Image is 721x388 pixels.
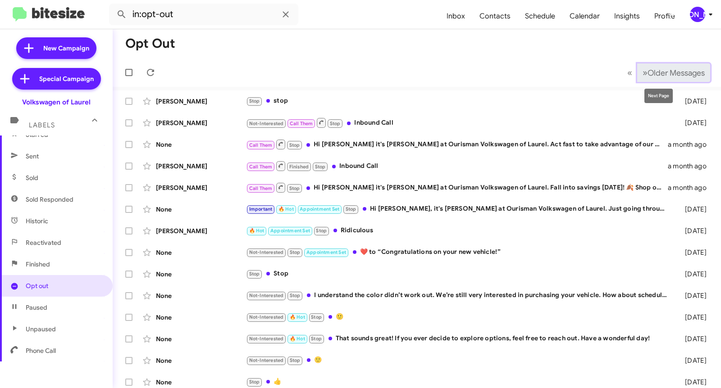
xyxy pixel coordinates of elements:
span: 🔥 Hot [278,206,294,212]
a: Profile [647,3,682,29]
div: [DATE] [673,270,714,279]
div: Hi [PERSON_NAME] it's [PERSON_NAME] at Ourisman Volkswagen of Laurel. Fall into savings [DATE]! 🍂... [246,182,668,193]
span: Stop [316,228,327,234]
span: Paused [26,303,47,312]
span: Stop [346,206,356,212]
span: Stop [315,164,326,170]
div: [DATE] [673,205,714,214]
div: [DATE] [673,118,714,127]
div: None [156,334,246,343]
div: None [156,291,246,300]
nav: Page navigation example [622,63,710,82]
div: [DATE] [673,97,714,106]
span: Not-Interested [249,249,284,255]
div: None [156,140,246,149]
input: Search [109,4,298,25]
div: 🙂 [246,355,673,365]
div: [PERSON_NAME] [690,7,705,22]
span: Reactivated [26,238,61,247]
div: stop [246,96,673,106]
span: Not-Interested [249,357,284,363]
span: Stop [330,121,341,126]
span: Stop [249,271,260,277]
span: Call Them [290,121,313,126]
div: None [156,356,246,365]
span: Labels [29,121,55,129]
div: That sounds great! If you ever decide to explore options, feel free to reach out. Have a wonderfu... [246,334,673,344]
div: [PERSON_NAME] [156,162,246,171]
span: Stop [311,314,322,320]
div: 👍 [246,377,673,387]
div: 🙂 [246,312,673,322]
span: Opt out [26,281,48,290]
span: Stop [290,249,301,255]
span: Special Campaign [39,74,94,83]
div: I understand the color didn’t work out. We’re still very interested in purchasing your vehicle. H... [246,290,673,301]
span: Call Them [249,164,273,170]
a: Insights [607,3,647,29]
span: Not-Interested [249,336,284,342]
a: Calendar [562,3,607,29]
span: Unpaused [26,325,56,334]
div: [PERSON_NAME] [156,183,246,192]
div: None [156,205,246,214]
div: ​❤️​ to “ Congratulations on your new vehicle! ” [246,247,673,257]
span: Stop [249,379,260,385]
span: Stop [290,357,301,363]
div: Next Page [644,89,673,103]
div: [DATE] [673,248,714,257]
span: Call Them [249,185,273,191]
span: Stop [289,142,300,148]
span: Appointment Set [306,249,346,255]
div: Volkswagen of Laurel [22,98,91,107]
div: [DATE] [673,334,714,343]
div: a month ago [668,140,714,149]
span: Older Messages [648,68,705,78]
div: a month ago [668,162,714,171]
span: Appointment Set [270,228,310,234]
span: Important [249,206,273,212]
span: Sent [26,152,39,161]
div: [DATE] [673,226,714,235]
a: New Campaign [16,37,96,59]
a: Contacts [472,3,518,29]
a: Schedule [518,3,562,29]
span: Stop [249,98,260,104]
div: Inbound Call [246,117,673,128]
span: Call Them [249,142,273,148]
div: Hi [PERSON_NAME], it's [PERSON_NAME] at Ourisman Volkswagen of Laurel. Just going through my to-d... [246,204,673,214]
span: Stop [290,293,301,298]
div: None [156,378,246,387]
div: [PERSON_NAME] [156,97,246,106]
div: [PERSON_NAME] [156,118,246,127]
span: Finished [289,164,309,170]
span: Sold Responded [26,195,73,204]
div: Hi [PERSON_NAME] it's [PERSON_NAME] at Ourisman Volkswagen of Laurel. Act fast to take advantage ... [246,139,668,150]
div: [DATE] [673,313,714,322]
a: Inbox [439,3,472,29]
div: [DATE] [673,291,714,300]
div: Stop [246,269,673,279]
span: 🔥 Hot [249,228,265,234]
button: Next [637,63,710,82]
button: [PERSON_NAME] [682,7,711,22]
div: None [156,248,246,257]
span: New Campaign [43,44,89,53]
span: Historic [26,217,48,226]
div: Ridiculous [246,226,673,236]
span: Stop [311,336,322,342]
div: None [156,313,246,322]
span: « [627,67,632,78]
span: Stop [289,185,300,191]
div: None [156,270,246,279]
div: [DATE] [673,378,714,387]
div: Inbound Call [246,160,668,171]
span: Finished [26,260,50,269]
div: [PERSON_NAME] [156,226,246,235]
